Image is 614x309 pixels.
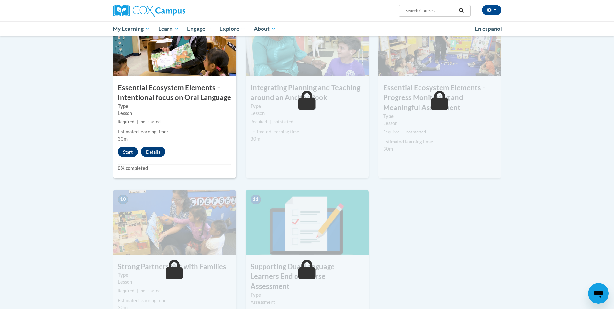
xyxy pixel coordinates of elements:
[246,83,369,103] h3: Integrating Planning and Teaching around an Anchor Book
[406,130,426,134] span: not started
[118,128,231,135] div: Estimated learning time:
[113,5,236,17] a: Cox Campus
[183,21,216,36] a: Engage
[118,288,134,293] span: Required
[251,195,261,204] span: 11
[251,103,364,110] label: Type
[113,5,185,17] img: Cox Campus
[383,120,497,127] div: Lesson
[137,120,138,124] span: |
[118,297,231,304] div: Estimated learning time:
[270,120,271,124] span: |
[246,190,369,255] img: Course Image
[383,113,497,120] label: Type
[251,110,364,117] div: Lesson
[251,136,260,142] span: 30m
[588,283,609,304] iframe: Button to launch messaging window
[215,21,250,36] a: Explore
[378,83,501,113] h3: Essential Ecosystem Elements - Progress Monitoring and Meaningful Assessment
[219,25,245,33] span: Explore
[250,21,280,36] a: About
[246,262,369,292] h3: Supporting Dual Language Learners End of Course Assessment
[378,11,501,76] img: Course Image
[246,11,369,76] img: Course Image
[405,7,456,15] input: Search Courses
[456,7,466,15] button: Search
[251,128,364,135] div: Estimated learning time:
[254,25,276,33] span: About
[113,262,236,272] h3: Strong Partnerships with Families
[402,130,404,134] span: |
[141,288,161,293] span: not started
[118,271,231,279] label: Type
[251,292,364,299] label: Type
[187,25,211,33] span: Engage
[383,138,497,145] div: Estimated learning time:
[118,147,138,157] button: Start
[118,103,231,110] label: Type
[113,25,150,33] span: My Learning
[118,136,128,142] span: 30m
[383,130,400,134] span: Required
[471,22,506,36] a: En español
[118,279,231,286] div: Lesson
[118,195,128,204] span: 10
[274,120,293,124] span: not started
[113,11,236,76] img: Course Image
[141,147,165,157] button: Details
[383,146,393,152] span: 30m
[118,120,134,124] span: Required
[251,120,267,124] span: Required
[103,21,511,36] div: Main menu
[482,5,501,15] button: Account Settings
[141,120,161,124] span: not started
[109,21,154,36] a: My Learning
[137,288,138,293] span: |
[113,83,236,103] h3: Essential Ecosystem Elements – Intentional focus on Oral Language
[475,25,502,32] span: En español
[118,165,231,172] label: 0% completed
[158,25,179,33] span: Learn
[154,21,183,36] a: Learn
[113,190,236,255] img: Course Image
[118,110,231,117] div: Lesson
[251,299,364,306] div: Assessment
